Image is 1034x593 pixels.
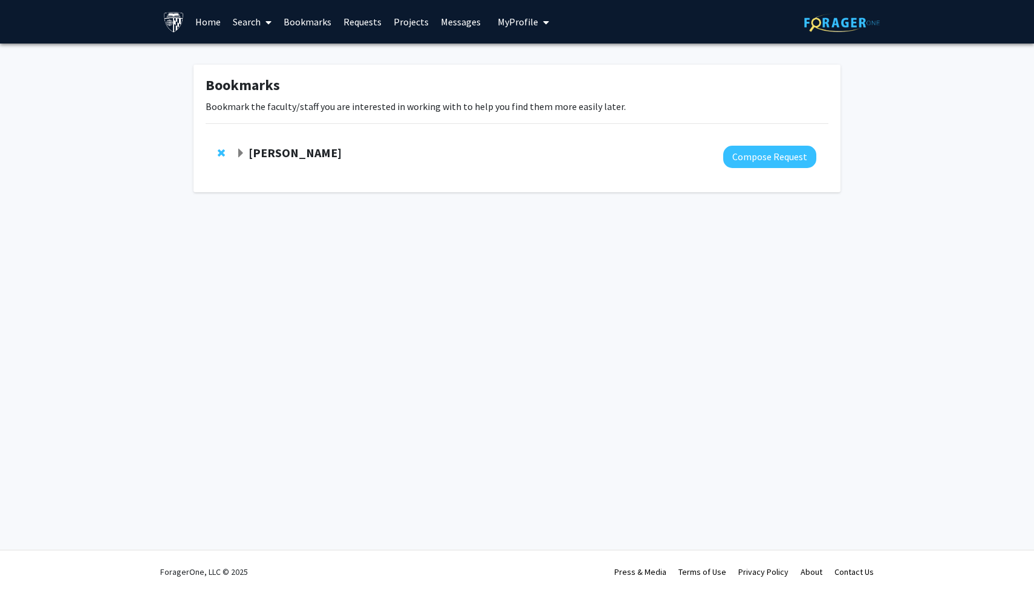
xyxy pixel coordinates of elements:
a: Terms of Use [678,566,726,577]
iframe: Chat [9,539,51,584]
img: Johns Hopkins University Logo [163,11,184,33]
p: Bookmark the faculty/staff you are interested in working with to help you find them more easily l... [206,99,828,114]
a: Projects [388,1,435,43]
a: Press & Media [614,566,666,577]
a: About [801,566,822,577]
strong: [PERSON_NAME] [249,145,342,160]
a: Requests [337,1,388,43]
a: Messages [435,1,487,43]
a: Bookmarks [278,1,337,43]
span: Expand Kunal Parikh Bookmark [236,149,245,158]
a: Home [189,1,227,43]
span: Remove Kunal Parikh from bookmarks [218,148,225,158]
img: ForagerOne Logo [804,13,880,32]
div: ForagerOne, LLC © 2025 [160,551,248,593]
h1: Bookmarks [206,77,828,94]
span: My Profile [498,16,538,28]
button: Compose Request to Kunal Parikh [723,146,816,168]
a: Contact Us [834,566,874,577]
a: Privacy Policy [738,566,789,577]
a: Search [227,1,278,43]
